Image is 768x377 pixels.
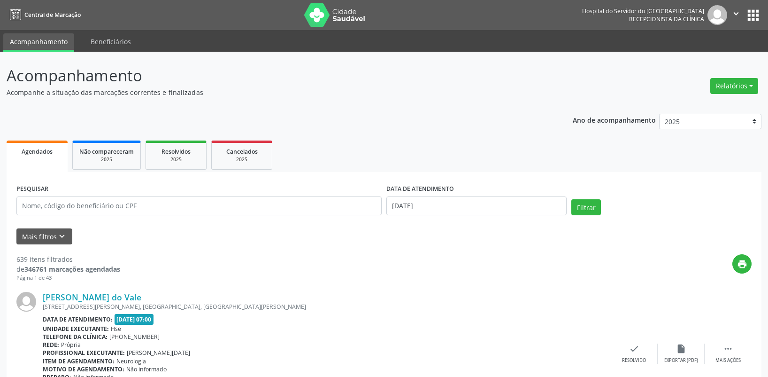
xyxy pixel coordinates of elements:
span: Não informado [126,365,167,373]
strong: 346761 marcações agendadas [24,265,120,274]
span: Recepcionista da clínica [629,15,704,23]
div: Hospital do Servidor do [GEOGRAPHIC_DATA] [582,7,704,15]
a: Acompanhamento [3,33,74,52]
a: Beneficiários [84,33,138,50]
div: Resolvido [622,357,646,364]
p: Ano de acompanhamento [573,114,656,126]
span: Resolvidos [161,148,191,156]
button: apps [745,7,761,24]
img: img [707,5,727,25]
i: print [737,259,747,269]
div: Exportar (PDF) [664,357,698,364]
div: de [16,264,120,274]
div: 2025 [218,156,265,163]
button: Filtrar [571,199,601,215]
button:  [727,5,745,25]
div: 639 itens filtrados [16,254,120,264]
span: [PERSON_NAME][DATE] [127,349,190,357]
label: PESQUISAR [16,182,48,196]
input: Selecione um intervalo [386,196,567,215]
b: Rede: [43,341,59,349]
span: [PHONE_NUMBER] [109,333,160,341]
a: Central de Marcação [7,7,81,23]
i: check [629,344,639,354]
div: [STREET_ADDRESS][PERSON_NAME], [GEOGRAPHIC_DATA], [GEOGRAPHIC_DATA][PERSON_NAME] [43,303,611,311]
span: Agendados [22,148,53,156]
b: Unidade executante: [43,325,109,333]
b: Data de atendimento: [43,315,113,323]
b: Motivo de agendamento: [43,365,124,373]
i:  [731,8,741,19]
span: Hse [111,325,121,333]
span: Neurologia [116,357,146,365]
b: Profissional executante: [43,349,125,357]
span: Não compareceram [79,148,134,156]
label: DATA DE ATENDIMENTO [386,182,454,196]
button: Relatórios [710,78,758,94]
button: Mais filtroskeyboard_arrow_down [16,228,72,245]
i: insert_drive_file [676,344,686,354]
p: Acompanhamento [7,64,535,87]
span: Cancelados [226,148,258,156]
input: Nome, código do beneficiário ou CPF [16,196,382,215]
div: Página 1 de 43 [16,274,120,282]
span: Própria [61,341,81,349]
i:  [723,344,733,354]
button: print [732,254,752,274]
span: Central de Marcação [24,11,81,19]
div: 2025 [153,156,200,163]
i: keyboard_arrow_down [57,231,67,242]
p: Acompanhe a situação das marcações correntes e finalizadas [7,87,535,97]
div: 2025 [79,156,134,163]
img: img [16,292,36,312]
a: [PERSON_NAME] do Vale [43,292,141,302]
div: Mais ações [715,357,741,364]
span: [DATE] 07:00 [115,314,154,325]
b: Telefone da clínica: [43,333,108,341]
b: Item de agendamento: [43,357,115,365]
